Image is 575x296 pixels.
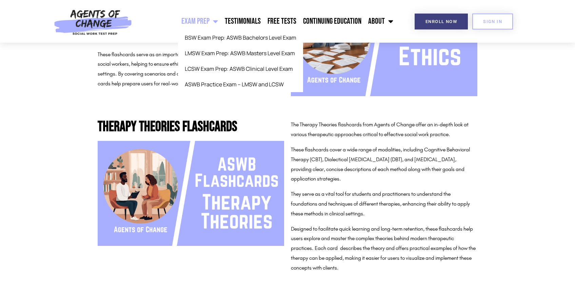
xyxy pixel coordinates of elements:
span: SIGN IN [483,19,502,24]
a: About [365,13,397,30]
ul: Exam Prep [178,30,303,92]
p: These flashcards serve as an important resource for both students and practicing social workers, ... [98,50,284,89]
p: The Therapy Theories flashcards from Agents of Change offer an in-depth look at various therapeut... [291,120,477,140]
p: These flashcards cover a wide range of modalities, including Cognitive Behavioral Therapy (CBT), ... [291,145,477,184]
nav: Menu [136,13,397,30]
a: Enroll Now [415,14,468,29]
a: ASWB Practice Exam – LMSW and LCSW [178,77,303,92]
a: Free Tests [264,13,300,30]
a: SIGN IN [472,14,513,29]
a: Testimonials [221,13,264,30]
a: BSW Exam Prep: ASWB Bachelors Level Exam [178,30,303,45]
a: Continuing Education [300,13,365,30]
a: LMSW Exam Prep: ASWB Masters Level Exam [178,45,303,61]
a: Exam Prep [178,13,221,30]
span: Enroll Now [425,19,457,24]
a: LCSW Exam Prep: ASWB Clinical Level Exam [178,61,303,77]
p: Designed to facilitate quick learning and long-term retention, these flashcards help users explor... [291,224,477,273]
p: They serve as a vital tool for students and practitioners to understand the foundations and techn... [291,189,477,218]
h2: Therapy Theories Flashcards [98,120,284,134]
